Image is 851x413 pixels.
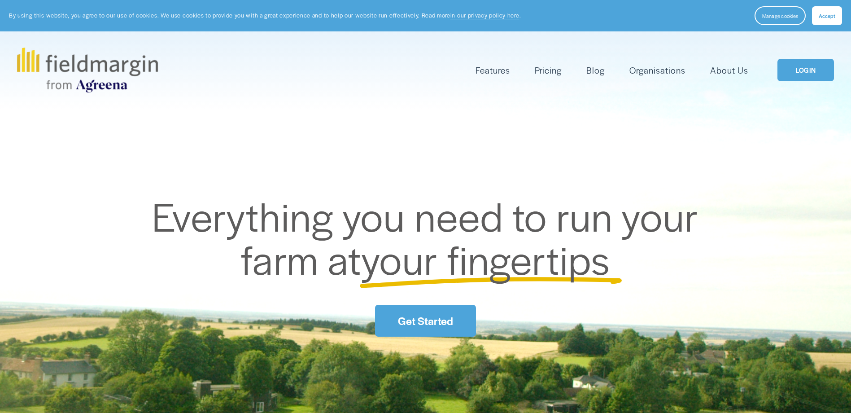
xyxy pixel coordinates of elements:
[450,11,519,19] a: in our privacy policy here
[9,11,521,20] p: By using this website, you agree to our use of cookies. We use cookies to provide you with a grea...
[777,59,834,82] a: LOGIN
[762,12,798,19] span: Manage cookies
[812,6,842,25] button: Accept
[535,63,562,78] a: Pricing
[755,6,806,25] button: Manage cookies
[819,12,835,19] span: Accept
[375,305,476,337] a: Get Started
[17,48,158,92] img: fieldmargin.com
[361,230,610,286] span: your fingertips
[152,187,708,286] span: Everything you need to run your farm at
[476,64,510,77] span: Features
[586,63,605,78] a: Blog
[476,63,510,78] a: folder dropdown
[629,63,685,78] a: Organisations
[710,63,748,78] a: About Us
